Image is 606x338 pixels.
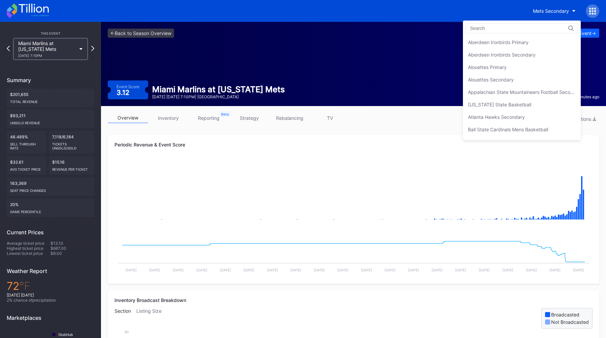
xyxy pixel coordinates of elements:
div: Atlanta Hawks Secondary [468,114,525,120]
div: [US_STATE] State Basketball [468,102,531,107]
div: Alouettes Secondary [468,77,514,82]
div: Ball State Cardinals Mens Basketball [468,127,548,132]
input: Search [470,26,529,31]
div: Appalachian State Mountaineers Football Secondary [468,89,576,95]
div: Alouettes Primary [468,64,507,70]
div: Aberdeen Ironbirds Secondary [468,52,536,58]
div: Aberdeen Ironbirds Primary [468,39,529,45]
